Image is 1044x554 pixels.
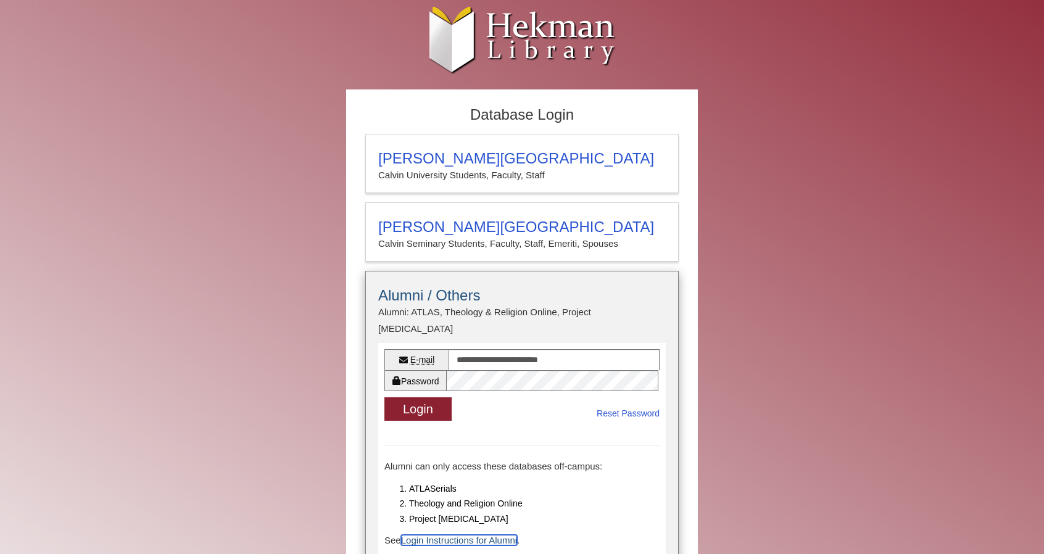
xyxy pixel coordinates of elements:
h3: [PERSON_NAME][GEOGRAPHIC_DATA] [378,150,666,167]
summary: Alumni / OthersAlumni: ATLAS, Theology & Religion Online, Project [MEDICAL_DATA] [378,287,666,337]
li: Theology and Religion Online [409,496,660,511]
abbr: E-mail or username [410,355,435,365]
p: Calvin University Students, Faculty, Staff [378,167,666,183]
li: Project [MEDICAL_DATA] [409,511,660,527]
label: Password [384,370,446,391]
h3: [PERSON_NAME][GEOGRAPHIC_DATA] [378,218,666,236]
a: Login Instructions for Alumni [401,535,517,545]
h3: Alumni / Others [378,287,666,304]
button: Login [384,397,452,421]
a: Reset Password [597,406,660,421]
h2: Database Login [359,102,685,128]
li: ATLASerials [409,481,660,497]
p: See . [384,532,660,548]
p: Alumni: ATLAS, Theology & Religion Online, Project [MEDICAL_DATA] [378,304,666,337]
a: [PERSON_NAME][GEOGRAPHIC_DATA]Calvin University Students, Faculty, Staff [365,134,679,193]
p: Calvin Seminary Students, Faculty, Staff, Emeriti, Spouses [378,236,666,252]
p: Alumni can only access these databases off-campus: [384,458,660,474]
a: [PERSON_NAME][GEOGRAPHIC_DATA]Calvin Seminary Students, Faculty, Staff, Emeriti, Spouses [365,202,679,262]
